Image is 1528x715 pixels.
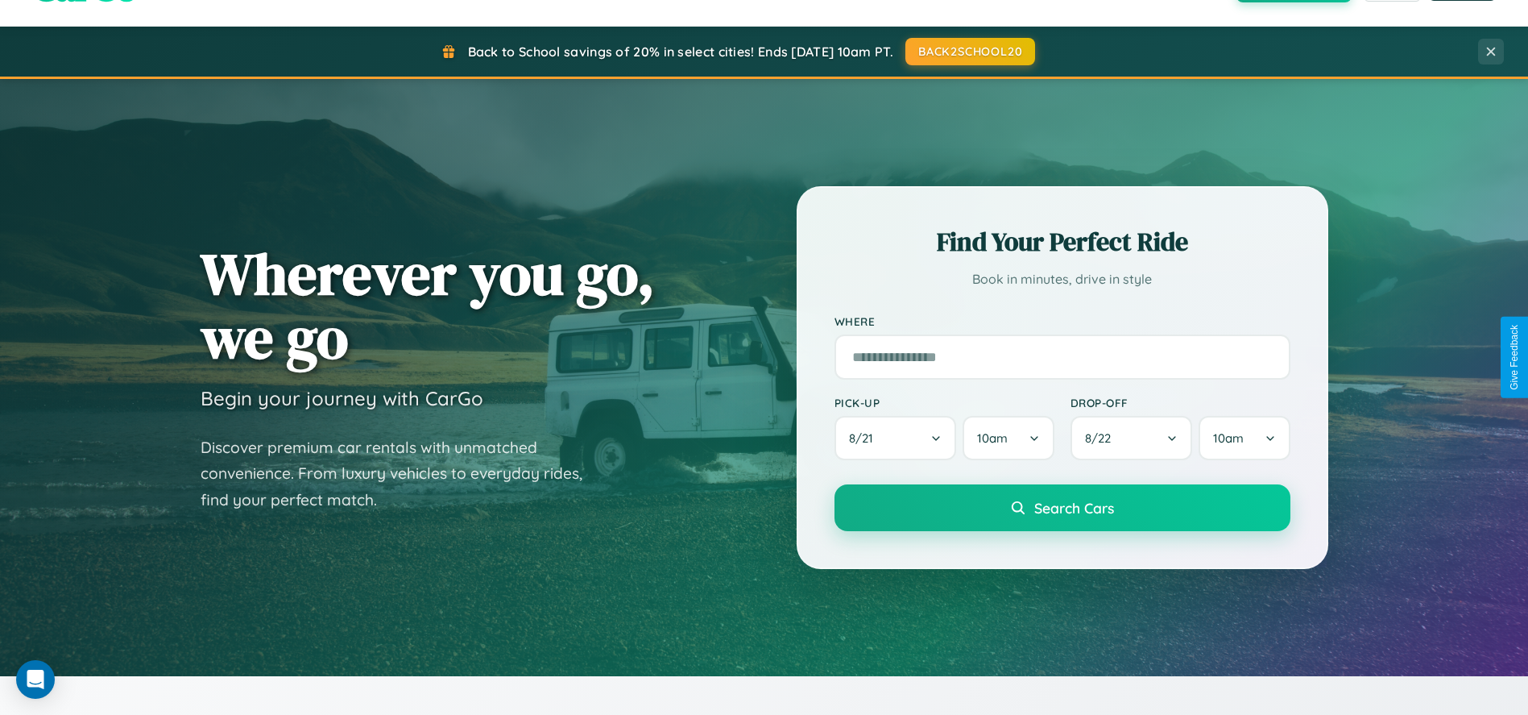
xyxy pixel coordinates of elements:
span: Search Cars [1034,499,1114,517]
button: 8/21 [834,416,957,460]
h2: Find Your Perfect Ride [834,224,1290,260]
button: 10am [1199,416,1290,460]
button: 10am [963,416,1054,460]
label: Where [834,314,1290,328]
span: 8 / 21 [849,430,881,446]
p: Discover premium car rentals with unmatched convenience. From luxury vehicles to everyday rides, ... [201,434,603,513]
button: BACK2SCHOOL20 [905,38,1035,65]
button: Search Cars [834,484,1290,531]
h1: Wherever you go, we go [201,242,655,369]
span: 8 / 22 [1085,430,1119,446]
span: 10am [1213,430,1244,446]
label: Pick-up [834,396,1054,409]
h3: Begin your journey with CarGo [201,386,483,410]
div: Give Feedback [1509,325,1520,390]
span: 10am [977,430,1008,446]
span: Back to School savings of 20% in select cities! Ends [DATE] 10am PT. [468,44,893,60]
label: Drop-off [1070,396,1290,409]
button: 8/22 [1070,416,1193,460]
div: Open Intercom Messenger [16,660,55,699]
p: Book in minutes, drive in style [834,268,1290,291]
